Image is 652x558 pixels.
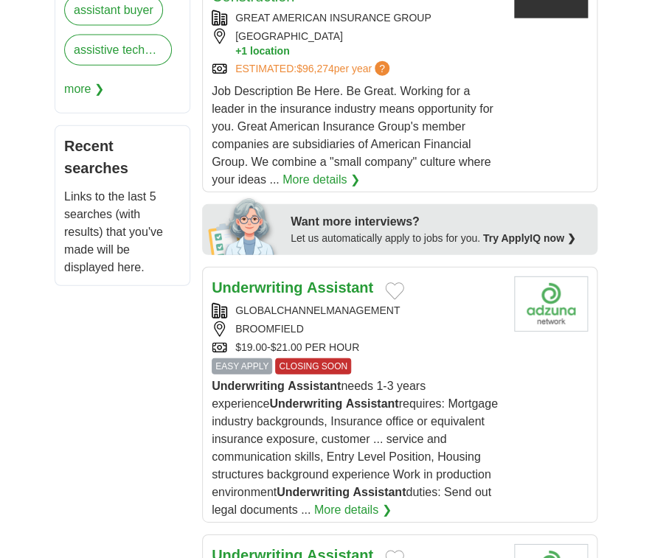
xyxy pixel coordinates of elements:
span: more ❯ [64,74,104,104]
strong: Assistant [307,279,373,296]
a: Try ApplyIQ now ❯ [483,232,576,244]
span: + [235,44,241,58]
h2: Recent searches [64,135,181,179]
a: More details ❯ [282,171,360,189]
strong: Underwriting [212,380,285,392]
img: apply-iq-scientist.png [208,196,280,255]
div: [GEOGRAPHIC_DATA] [212,29,502,58]
img: Company logo [514,276,588,332]
span: EASY APPLY [212,358,272,374]
strong: Assistant [345,397,398,410]
div: $19.00-$21.00 PER HOUR [212,340,502,355]
a: assistive technology [64,35,172,66]
a: Underwriting Assistant [212,279,373,296]
div: Let us automatically apply to jobs for you. [291,231,589,246]
strong: Underwriting [277,486,350,498]
span: CLOSING SOON [275,358,351,374]
strong: Underwriting [212,279,302,296]
a: ESTIMATED:$96,274per year? [235,61,392,77]
button: Add to favorite jobs [385,282,404,300]
p: Links to the last 5 searches (with results) that you've made will be displayed here. [64,188,181,276]
a: More details ❯ [314,501,392,519]
span: ? [375,61,389,76]
span: Job Description Be Here. Be Great. Working for a leader in the insurance industry means opportuni... [212,85,493,186]
button: +1 location [235,44,502,58]
strong: Assistant [353,486,406,498]
span: needs 1-3 years experience requires: Mortgage industry backgrounds, Insurance office or equivalen... [212,380,498,516]
span: $96,274 [296,63,334,74]
div: Want more interviews? [291,213,589,231]
div: GLOBALCHANNELMANAGEMENT [212,303,502,318]
strong: Assistant [288,380,341,392]
div: GREAT AMERICAN INSURANCE GROUP [212,10,502,26]
div: BROOMFIELD [212,321,502,337]
strong: Underwriting [269,397,342,410]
